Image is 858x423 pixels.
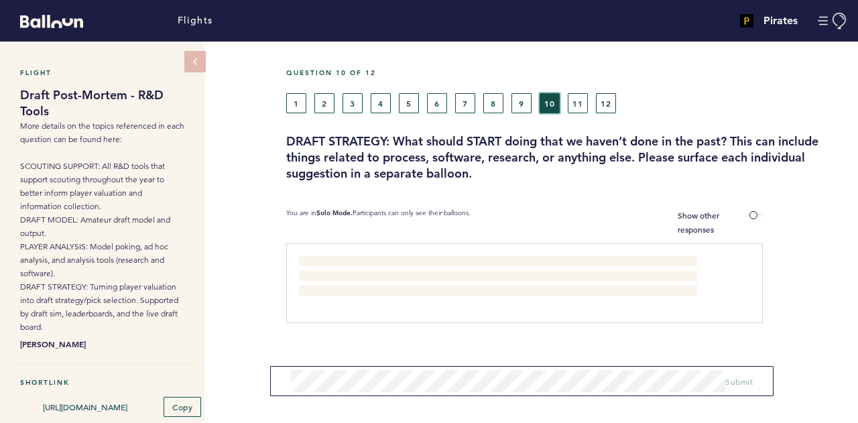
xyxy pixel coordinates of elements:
h5: Flight [20,68,184,77]
button: 7 [455,93,475,113]
button: 1 [286,93,306,113]
button: 10 [540,93,560,113]
span: I would like to have functionality in Bridge to hide player identifying information (e.g, gray ou... [299,257,691,295]
button: 4 [371,93,391,113]
b: [PERSON_NAME] [20,337,184,351]
button: 8 [483,93,503,113]
svg: Balloon [20,15,83,28]
h3: DRAFT STRATEGY: What should START doing that we haven’t done in the past? This can include things... [286,133,848,182]
span: Submit [725,376,753,387]
button: 5 [399,93,419,113]
span: More details on the topics referenced in each question can be found here: SCOUTING SUPPORT: All R... [20,121,184,332]
button: 9 [511,93,532,113]
button: Copy [164,397,201,417]
a: Balloon [10,13,83,27]
h1: Draft Post-Mortem - R&D Tools [20,87,184,119]
h5: Question 10 of 12 [286,68,848,77]
button: 2 [314,93,334,113]
button: 12 [596,93,616,113]
button: Submit [725,375,753,388]
p: You are in Participants can only see their balloons. [286,208,471,237]
a: Flights [178,13,213,28]
button: 11 [568,93,588,113]
b: Solo Mode. [316,208,353,217]
button: Manage Account [818,13,848,29]
button: 3 [343,93,363,113]
button: 6 [427,93,447,113]
h4: Pirates [763,13,798,29]
span: Show other responses [678,210,719,235]
h5: Shortlink [20,378,184,387]
span: Copy [172,402,192,412]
